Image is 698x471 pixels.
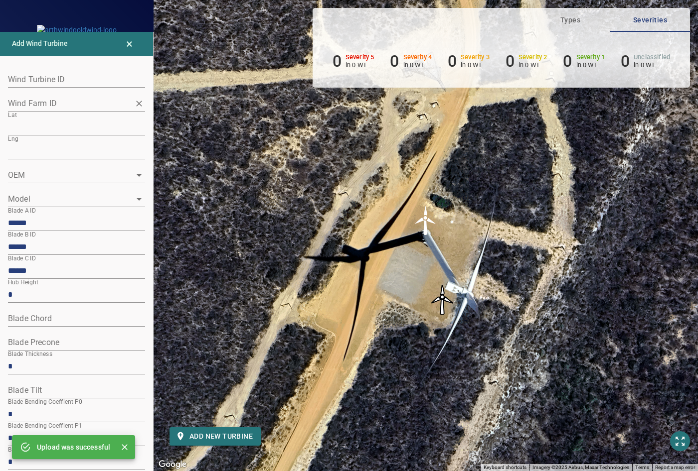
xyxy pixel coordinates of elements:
h6: Severity 3 [461,54,490,61]
h6: 0 [390,52,399,71]
h6: Severity 2 [519,54,547,61]
button: Add new turbine [170,427,261,446]
li: Severity 3 [448,52,490,71]
h6: 0 [563,52,572,71]
a: Report a map error [655,465,695,470]
li: Severity 1 [563,52,605,71]
gmp-advanced-marker: AQN1-1 [411,206,441,235]
li: Severity 2 [506,52,547,71]
h6: Severity 1 [576,54,605,61]
h6: Severity 4 [403,54,432,61]
span: Add new turbine [177,430,253,443]
p: in 0 WT [403,61,432,69]
h6: 0 [448,52,457,71]
a: Terms (opens in new tab) [635,465,649,470]
button: Keyboard shortcuts [484,464,526,471]
h6: Unclassified [634,54,670,61]
span: Imagery ©2025 Airbus, Maxar Technologies [532,465,629,470]
p: in 0 WT [634,61,670,69]
li: Severity 4 [390,52,432,71]
img: arthwindgoldwind-logo [37,25,117,35]
h6: 0 [506,52,515,71]
li: Severity Unclassified [621,52,670,71]
span: Severities [616,14,684,26]
span: Types [536,14,604,26]
li: Severity 5 [333,52,374,71]
p: in 0 WT [461,61,490,69]
h6: 0 [621,52,630,71]
img: Google [156,458,189,471]
img: windFarmIconHighlighted.svg [427,285,457,315]
p: in 0 WT [519,61,547,69]
img: windFarmIcon.svg [411,206,441,235]
h6: 0 [333,52,342,71]
p: in 0 WT [576,61,605,69]
a: Open this area in Google Maps (opens a new window) [156,458,189,471]
p: in 0 WT [346,61,374,69]
h6: Severity 5 [346,54,374,61]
